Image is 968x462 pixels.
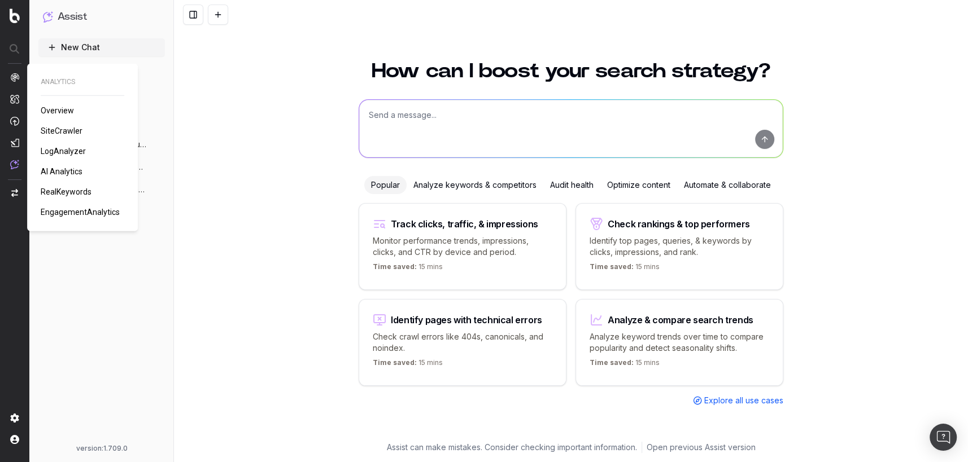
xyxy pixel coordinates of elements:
[677,176,778,194] div: Automate & collaborate
[407,176,543,194] div: Analyze keywords & competitors
[11,189,18,197] img: Switch project
[10,73,19,82] img: Analytics
[373,235,552,258] p: Monitor performance trends, impressions, clicks, and CTR by device and period.
[41,147,86,156] span: LogAnalyzer
[41,187,91,196] span: RealKeywords
[647,442,756,453] a: Open previous Assist version
[543,176,600,194] div: Audit health
[41,146,90,157] a: LogAnalyzer
[10,8,20,23] img: Botify logo
[693,395,783,406] a: Explore all use cases
[41,105,79,116] a: Overview
[359,61,783,81] h1: How can I boost your search strategy?
[373,262,443,276] p: 15 mins
[391,315,542,324] div: Identify pages with technical errors
[590,358,660,372] p: 15 mins
[10,94,19,104] img: Intelligence
[43,11,53,22] img: Assist
[58,9,87,25] h1: Assist
[10,116,19,126] img: Activation
[41,206,124,218] a: EngagementAnalytics
[41,126,82,135] span: SiteCrawler
[41,125,87,137] a: SiteCrawler
[387,442,637,453] p: Assist can make mistakes. Consider checking important information.
[43,444,160,453] div: version: 1.709.0
[10,138,19,147] img: Studio
[41,166,87,177] a: AI Analytics
[373,262,417,271] span: Time saved:
[41,77,124,86] span: ANALYTICS
[590,331,769,354] p: Analyze keyword trends over time to compare popularity and detect seasonality shifts.
[590,235,769,258] p: Identify top pages, queries, & keywords by clicks, impressions, and rank.
[608,315,753,324] div: Analyze & compare search trends
[373,331,552,354] p: Check crawl errors like 404s, canonicals, and noindex.
[38,38,165,56] button: New Chat
[590,262,660,276] p: 15 mins
[373,358,417,367] span: Time saved:
[590,358,634,367] span: Time saved:
[590,262,634,271] span: Time saved:
[930,424,957,451] div: Open Intercom Messenger
[41,208,120,217] span: EngagementAnalytics
[10,435,19,444] img: My account
[41,106,74,115] span: Overview
[38,61,165,79] a: How to use Assist
[704,395,783,406] span: Explore all use cases
[41,186,96,197] a: RealKeywords
[373,358,443,372] p: 15 mins
[43,9,160,25] button: Assist
[608,219,750,228] div: Check rankings & top performers
[364,176,407,194] div: Popular
[10,413,19,423] img: Setting
[391,219,538,228] div: Track clicks, traffic, & impressions
[10,160,19,169] img: Assist
[600,176,677,194] div: Optimize content
[41,167,82,176] span: AI Analytics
